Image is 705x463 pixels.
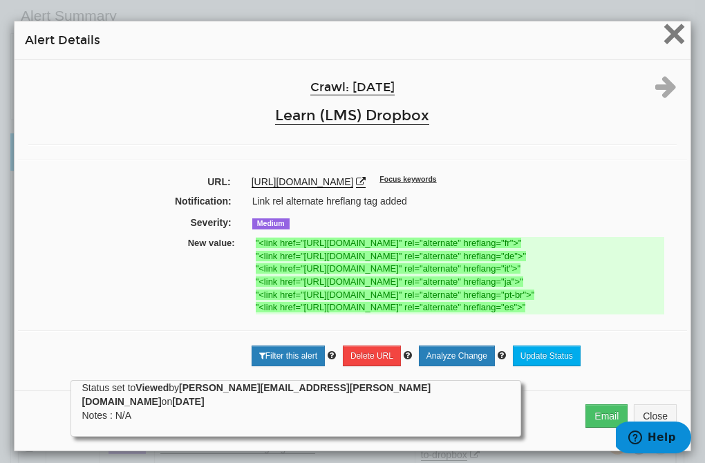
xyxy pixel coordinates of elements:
label: Notification: [20,194,242,208]
sup: Focus keywords [379,175,436,183]
div: Link rel alternate hreflang tag added [242,194,685,208]
button: Close [634,404,677,428]
strong: [PERSON_NAME][EMAIL_ADDRESS][PERSON_NAME][DOMAIN_NAME] [82,382,431,407]
a: Next alert [655,86,677,97]
strong: "<link href="[URL][DOMAIN_NAME]" rel="alternate" hreflang="ja">" [256,276,523,287]
strong: "<link href="[URL][DOMAIN_NAME]" rel="alternate" hreflang="pt-br">" [256,290,535,300]
strong: "<link href="[URL][DOMAIN_NAME]" rel="alternate" hreflang="es">" [256,302,526,312]
button: Close [662,22,686,50]
label: Severity: [20,216,242,229]
strong: Viewed [135,382,169,393]
a: Filter this alert [252,346,325,366]
label: New value: [30,237,245,250]
strong: [DATE] [172,396,204,407]
a: Delete URL [343,346,401,366]
button: Email [585,404,628,428]
h4: Alert Details [25,32,680,49]
a: Learn (LMS) Dropbox [275,106,429,125]
strong: "<link href="[URL][DOMAIN_NAME]" rel="alternate" hreflang="it">" [256,263,520,274]
iframe: Opens a widget where you can find more information [616,422,691,456]
a: [URL][DOMAIN_NAME] [252,176,354,188]
span: Medium [252,218,290,229]
strong: "<link href="[URL][DOMAIN_NAME]" rel="alternate" hreflang="de">" [256,251,526,261]
div: Status set to by on Notes : N/A [82,381,510,422]
strong: "<link href="[URL][DOMAIN_NAME]" rel="alternate" hreflang="fr">" [256,238,522,248]
span: × [662,10,686,57]
a: Analyze Change [419,346,495,366]
a: Update Status [513,346,581,366]
label: URL: [18,175,241,189]
a: Crawl: [DATE] [310,80,395,95]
